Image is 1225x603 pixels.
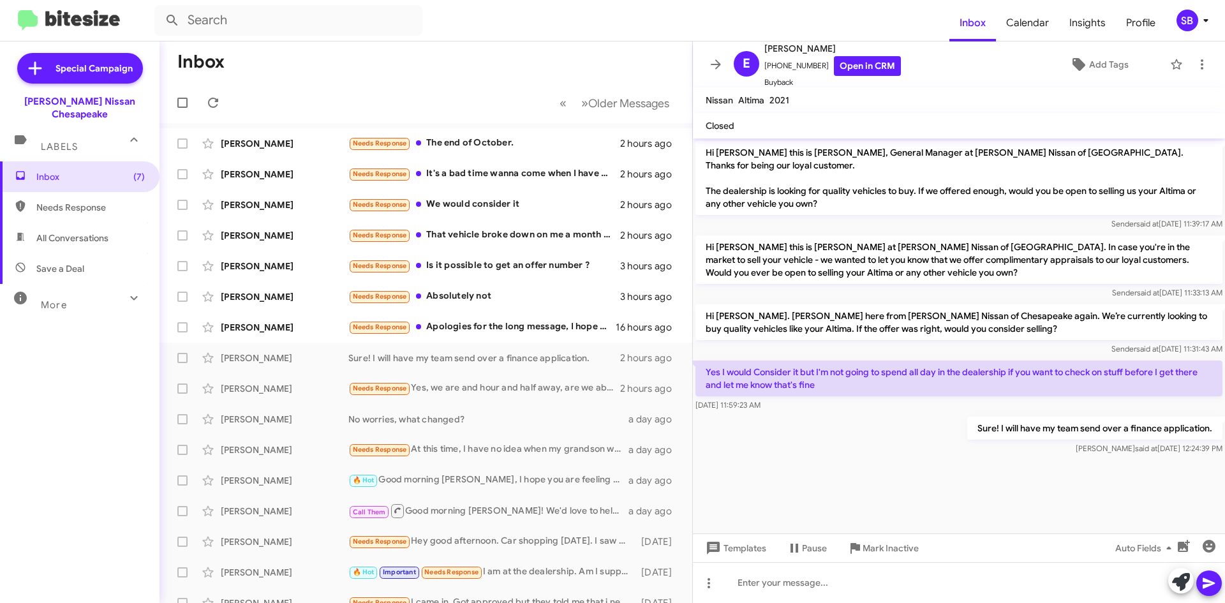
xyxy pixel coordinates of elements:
input: Search [154,5,422,36]
span: Needs Response [353,139,407,147]
div: Good morning [PERSON_NAME], I hope you are feeling a little better. Is there a better day this we... [348,473,628,488]
span: 2021 [769,94,789,106]
div: [PERSON_NAME] [221,352,348,364]
p: Hi [PERSON_NAME] this is [PERSON_NAME], General Manager at [PERSON_NAME] Nissan of [GEOGRAPHIC_DA... [695,141,1222,215]
button: Auto Fields [1105,537,1187,560]
div: 2 hours ago [620,198,682,211]
div: At this time, I have no idea when my grandson will be available to bring me to look at cars He ha... [348,442,628,457]
span: Needs Response [353,384,407,392]
div: [PERSON_NAME] [221,229,348,242]
div: [PERSON_NAME] [221,474,348,487]
span: Labels [41,141,78,153]
div: Yes, we are and hour and half away, are we able to sign over the internet? Or how does that work? [348,381,620,396]
button: Previous [552,90,574,116]
div: Apologies for the long message, I hope we can chat [DATE]. Thank you. Have a great night. [348,320,616,334]
span: [DATE] 11:59:23 AM [695,400,761,410]
span: E [743,54,750,74]
span: Sender [DATE] 11:31:43 AM [1111,344,1222,354]
div: [PERSON_NAME] [221,168,348,181]
span: Needs Response [424,568,479,576]
span: Sender [DATE] 11:33:13 AM [1112,288,1222,297]
div: [PERSON_NAME] [221,413,348,426]
span: Needs Response [353,445,407,454]
button: SB [1166,10,1211,31]
span: More [41,299,67,311]
div: a day ago [628,413,682,426]
button: Templates [693,537,776,560]
span: Call Them [353,508,386,516]
h1: Inbox [177,52,225,72]
p: Sure! I will have my team send over a finance application. [967,417,1222,440]
span: Needs Response [353,292,407,301]
span: Important [383,568,416,576]
nav: Page navigation example [553,90,677,116]
span: » [581,95,588,111]
div: 2 hours ago [620,168,682,181]
span: Closed [706,120,734,131]
span: Save a Deal [36,262,84,275]
div: [PERSON_NAME] [221,290,348,303]
div: 2 hours ago [620,382,682,395]
div: [PERSON_NAME] [221,505,348,517]
div: Good morning [PERSON_NAME]! We'd love to help you explore your options. Are you free this afterno... [348,503,628,519]
span: Needs Response [36,201,145,214]
span: « [560,95,567,111]
div: [PERSON_NAME] [221,443,348,456]
span: Mark Inactive [863,537,919,560]
span: Needs Response [353,262,407,270]
div: 3 hours ago [620,290,682,303]
div: SB [1177,10,1198,31]
div: [PERSON_NAME] [221,260,348,272]
div: 2 hours ago [620,352,682,364]
span: [PERSON_NAME] [DATE] 12:24:39 PM [1076,443,1222,453]
span: Sender [DATE] 11:39:17 AM [1111,219,1222,228]
div: [PERSON_NAME] [221,137,348,150]
span: [PERSON_NAME] [764,41,901,56]
span: Needs Response [353,170,407,178]
span: 🔥 Hot [353,568,375,576]
a: Profile [1116,4,1166,41]
span: [PHONE_NUMBER] [764,56,901,76]
span: Calendar [996,4,1059,41]
div: Is it possible to get an offer number ? [348,258,620,273]
p: Hi [PERSON_NAME]. [PERSON_NAME] here from [PERSON_NAME] Nissan of Chesapeake again. We’re current... [695,304,1222,340]
span: Add Tags [1089,53,1129,76]
p: Yes I would Consider it but I'm not going to spend all day in the dealership if you want to check... [695,361,1222,396]
div: Hey good afternoon. Car shopping [DATE]. I saw you guys were selling the Versa for $17k. Is this ... [348,534,635,549]
a: Special Campaign [17,53,143,84]
span: Altima [738,94,764,106]
span: Pause [802,537,827,560]
a: Inbox [949,4,996,41]
div: 16 hours ago [616,321,682,334]
div: Absolutely not [348,289,620,304]
span: (7) [133,170,145,183]
span: Nissan [706,94,733,106]
span: Buyback [764,76,901,89]
div: 2 hours ago [620,137,682,150]
button: Next [574,90,677,116]
div: a day ago [628,505,682,517]
div: No worries, what changed? [348,413,628,426]
div: The end of October. [348,136,620,151]
span: Needs Response [353,537,407,546]
div: a day ago [628,443,682,456]
span: Special Campaign [56,62,133,75]
div: [PERSON_NAME] [221,321,348,334]
span: Auto Fields [1115,537,1177,560]
button: Add Tags [1033,53,1164,76]
a: Open in CRM [834,56,901,76]
span: Needs Response [353,200,407,209]
div: I am at the dealership. Am I supposed to see you or someone else? [348,565,635,579]
span: Inbox [36,170,145,183]
div: a day ago [628,474,682,487]
div: That vehicle broke down on me a month after I got it. I fixed it and then the transmission went o... [348,228,620,242]
div: 2 hours ago [620,229,682,242]
a: Insights [1059,4,1116,41]
span: said at [1137,288,1159,297]
div: [DATE] [635,535,682,548]
div: [PERSON_NAME] [221,566,348,579]
div: [PERSON_NAME] [221,535,348,548]
div: [DATE] [635,566,682,579]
